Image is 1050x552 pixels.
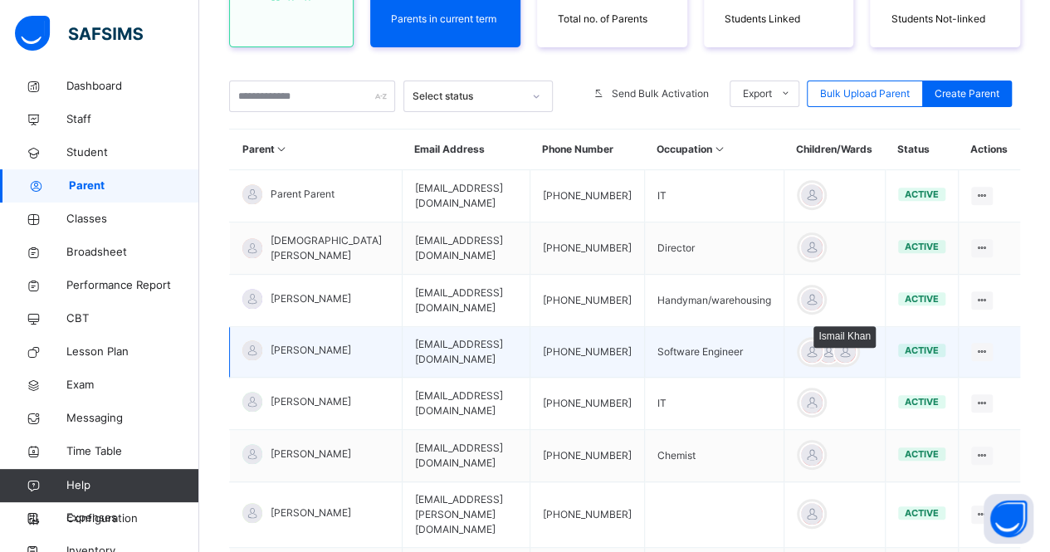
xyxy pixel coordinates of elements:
th: Parent [230,129,403,170]
span: Create Parent [935,86,999,101]
span: Bulk Upload Parent [820,86,910,101]
span: Messaging [66,410,199,427]
th: Email Address [402,129,530,170]
div: Select status [413,89,522,104]
td: [EMAIL_ADDRESS][DOMAIN_NAME] [402,378,530,430]
td: [PHONE_NUMBER] [530,222,644,275]
td: Chemist [644,430,784,482]
span: Time Table [66,443,199,460]
td: [PHONE_NUMBER] [530,170,644,222]
td: [EMAIL_ADDRESS][DOMAIN_NAME] [402,430,530,482]
td: [EMAIL_ADDRESS][DOMAIN_NAME] [402,170,530,222]
span: Student [66,144,199,161]
span: CBT [66,310,199,327]
i: Sort in Ascending Order [275,143,289,155]
span: Total no. of Parents [558,12,667,27]
span: active [905,396,939,408]
span: active [905,293,939,305]
td: [EMAIL_ADDRESS][PERSON_NAME][DOMAIN_NAME] [402,482,530,548]
th: Children/Wards [784,129,885,170]
th: Status [885,129,958,170]
span: Classes [66,211,199,227]
span: Parent Parent [271,187,335,202]
td: IT [644,378,784,430]
td: [PHONE_NUMBER] [530,275,644,327]
span: active [905,188,939,200]
th: Occupation [644,129,784,170]
td: [PHONE_NUMBER] [530,378,644,430]
td: [EMAIL_ADDRESS][DOMAIN_NAME] [402,327,530,378]
td: Handyman/warehousing [644,275,784,327]
span: Parents in current term [391,12,500,27]
span: Lesson Plan [66,344,199,360]
i: Sort in Ascending Order [712,143,726,155]
span: Students Not-linked [891,12,999,27]
td: [PHONE_NUMBER] [530,327,644,378]
span: [PERSON_NAME] [271,343,351,358]
span: Help [66,477,198,494]
span: [DEMOGRAPHIC_DATA][PERSON_NAME] [271,233,389,263]
td: IT [644,170,784,222]
td: [PHONE_NUMBER] [530,482,644,548]
span: Dashboard [66,78,199,95]
td: Director [644,222,784,275]
span: Exam [66,377,199,393]
span: active [905,344,939,356]
span: Students Linked [725,12,833,27]
span: [PERSON_NAME] [271,506,351,520]
th: Actions [958,129,1020,170]
td: Software Engineer [644,327,784,378]
span: Staff [66,111,199,128]
span: active [905,241,939,252]
span: Parent [69,178,199,194]
span: Export [743,86,772,101]
td: [EMAIL_ADDRESS][DOMAIN_NAME] [402,222,530,275]
th: Phone Number [530,129,644,170]
span: Broadsheet [66,244,199,261]
td: [EMAIL_ADDRESS][DOMAIN_NAME] [402,275,530,327]
span: [PERSON_NAME] [271,447,351,462]
button: Open asap [984,494,1033,544]
td: [PHONE_NUMBER] [530,430,644,482]
span: active [905,507,939,519]
span: Send Bulk Activation [612,86,709,101]
span: active [905,448,939,460]
img: safsims [15,16,143,51]
span: [PERSON_NAME] [271,394,351,409]
span: [PERSON_NAME] [271,291,351,306]
span: Configuration [66,510,198,527]
span: Performance Report [66,277,199,294]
